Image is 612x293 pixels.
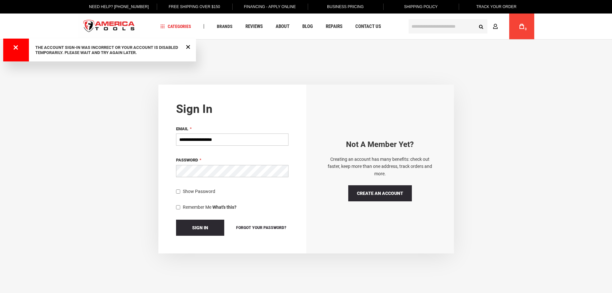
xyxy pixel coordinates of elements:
span: Create an Account [357,191,403,196]
span: Brands [217,24,233,29]
button: Sign In [176,220,224,236]
a: Brands [214,22,235,31]
a: Repairs [323,22,345,31]
a: store logo [78,14,140,39]
a: About [273,22,292,31]
div: The account sign-in was incorrect or your account is disabled temporarily. Please wait and try ag... [35,45,183,55]
span: Blog [302,24,313,29]
span: Sign In [192,225,208,230]
strong: Not a Member yet? [346,140,414,149]
a: Contact Us [352,22,384,31]
a: Blog [299,22,316,31]
a: 0 [516,14,528,39]
p: Creating an account has many benefits: check out faster, keep more than one address, track orders... [324,156,436,177]
img: America Tools [78,14,140,39]
a: Forgot Your Password? [234,224,288,231]
span: Categories [160,24,191,29]
a: Reviews [243,22,266,31]
div: Close Message [184,42,192,51]
span: Forgot Your Password? [236,225,286,230]
span: Email [176,126,188,131]
button: Search [475,20,487,32]
span: Shipping Policy [404,5,438,9]
span: Show Password [183,189,215,194]
a: Categories [157,22,194,31]
span: Remember Me [183,205,211,210]
a: Create an Account [348,185,412,201]
span: Repairs [326,24,342,29]
span: 0 [525,27,527,31]
strong: Sign in [176,102,212,116]
span: Reviews [245,24,263,29]
strong: What's this? [212,205,236,210]
span: Contact Us [355,24,381,29]
span: Password [176,158,198,162]
span: About [276,24,289,29]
